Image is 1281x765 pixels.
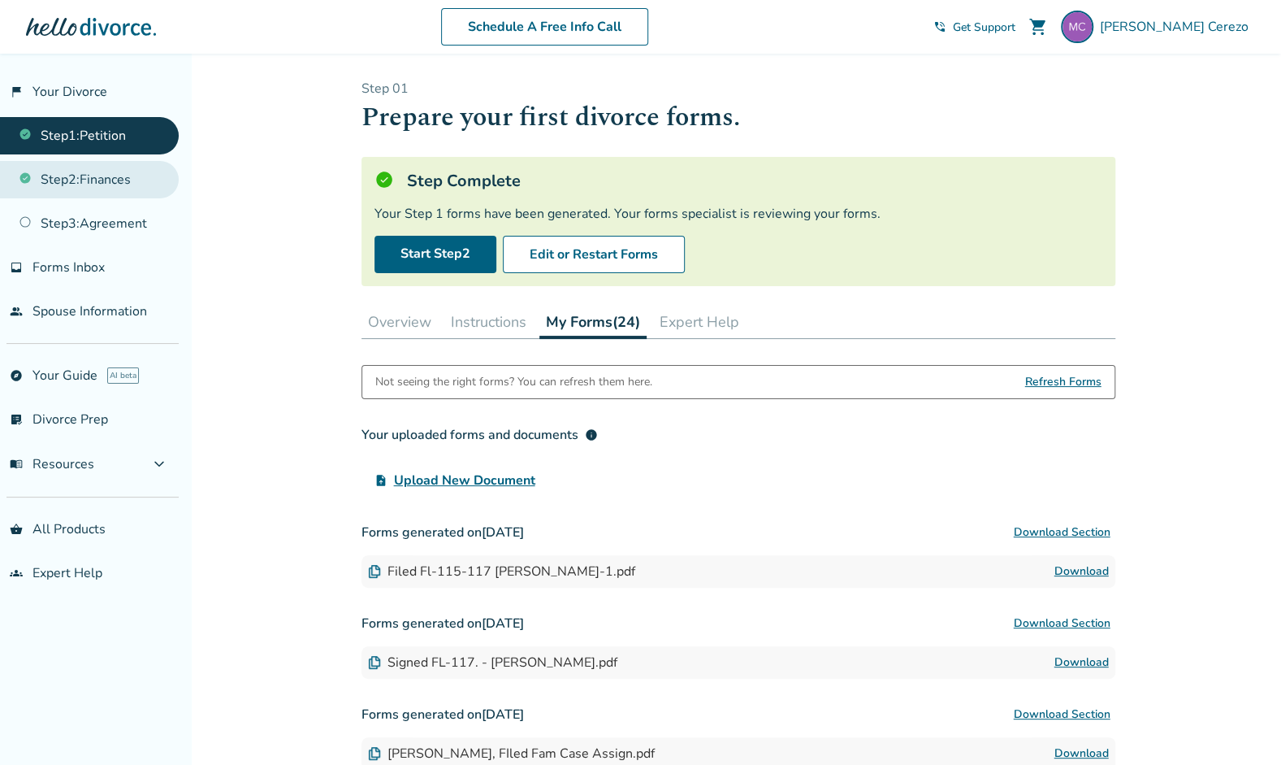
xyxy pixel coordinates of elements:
div: Filed Fl-115-117 [PERSON_NAME]-1.pdf [368,563,635,580]
span: phone_in_talk [933,20,946,33]
span: info [585,428,598,441]
span: inbox [10,261,23,274]
p: Step 0 1 [361,80,1115,98]
img: Document [368,656,381,669]
button: Instructions [444,306,533,338]
span: Resources [10,455,94,473]
div: Not seeing the right forms? You can refresh them here. [375,366,652,398]
button: Edit or Restart Forms [503,236,685,273]
a: Download [1054,562,1109,581]
h5: Step Complete [407,170,521,192]
button: Download Section [1009,607,1115,640]
button: Overview [361,306,438,338]
a: Download [1054,653,1109,672]
span: shopping_cart [1028,17,1048,37]
div: Signed FL-117. - [PERSON_NAME].pdf [368,654,617,672]
span: shopping_basket [10,523,23,536]
span: AI beta [107,367,139,384]
span: upload_file [374,474,387,487]
span: explore [10,369,23,382]
span: [PERSON_NAME] Cerezo [1100,18,1255,36]
span: flag_2 [10,85,23,98]
a: Start Step2 [374,236,496,273]
h3: Forms generated on [DATE] [361,607,1115,640]
img: Document [368,747,381,760]
iframe: Chat Widget [1200,687,1281,765]
h1: Prepare your first divorce forms. [361,98,1115,137]
button: My Forms(24) [539,306,647,339]
span: expand_more [149,454,169,474]
div: Your Step 1 forms have been generated. Your forms specialist is reviewing your forms. [374,205,1102,223]
div: [PERSON_NAME], FIled Fam Case Assign.pdf [368,745,655,763]
button: Download Section [1009,698,1115,731]
span: Refresh Forms [1025,366,1101,398]
button: Download Section [1009,516,1115,549]
img: Document [368,565,381,578]
span: Forms Inbox [32,259,105,276]
h3: Forms generated on [DATE] [361,698,1115,731]
a: Schedule A Free Info Call [441,8,648,46]
button: Expert Help [653,306,746,338]
a: Download [1054,744,1109,763]
span: Upload New Document [394,471,535,490]
span: list_alt_check [10,413,23,426]
a: phone_in_talkGet Support [933,20,1015,35]
span: menu_book [10,458,23,471]
h3: Forms generated on [DATE] [361,516,1115,549]
span: groups [10,567,23,580]
span: people [10,305,23,318]
div: Your uploaded forms and documents [361,425,598,445]
span: Get Support [953,20,1015,35]
img: mcerezogt@gmail.com [1061,11,1093,43]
